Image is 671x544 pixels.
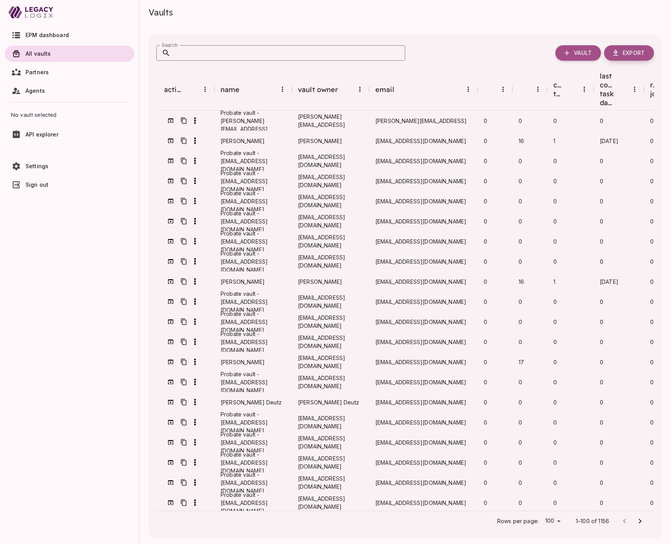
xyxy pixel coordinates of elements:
[519,338,522,346] div: 0
[553,278,555,286] div: 1
[26,181,48,188] span: Sign out
[221,278,265,286] span: [PERSON_NAME]
[298,414,363,430] span: [EMAIL_ADDRESS][DOMAIN_NAME]
[484,137,487,145] div: 0
[221,398,282,406] span: [PERSON_NAME] Deutz
[164,375,177,389] button: Go to vault
[298,213,363,229] span: [EMAIL_ADDRESS][DOMAIN_NAME]
[484,479,487,487] div: 0
[600,278,618,286] div: 8/31/2025
[650,137,654,145] div: 0
[650,479,654,487] div: 0
[298,398,359,406] span: [PERSON_NAME] Deutz
[177,396,190,409] button: Copy Vault ID
[553,177,557,185] div: 0
[5,158,134,174] a: Settings
[375,137,466,145] span: [EMAIL_ADDRESS][DOMAIN_NAME]
[177,355,190,368] button: Copy Vault ID
[26,32,69,38] span: EPM dashboard
[221,149,286,173] span: Probate vault - [EMAIL_ADDRESS][DOMAIN_NAME]
[553,438,557,447] div: 0
[553,217,557,225] div: 0
[650,318,654,326] div: 0
[484,398,487,406] div: 0
[177,275,190,288] button: Copy Vault ID
[478,72,512,107] div: agent tasks
[221,471,286,495] span: Probate vault - [EMAIL_ADDRESS][DOMAIN_NAME]
[600,298,603,306] div: 0
[484,438,487,447] div: 0
[574,49,592,56] span: Vault
[177,235,190,248] button: Copy Vault ID
[650,459,654,467] div: 0
[164,476,177,489] button: Go to vault
[375,459,466,467] span: [EMAIL_ADDRESS][DOMAIN_NAME]
[600,318,603,326] div: 0
[5,64,134,80] a: Partners
[164,85,185,94] div: actions
[650,298,654,306] div: 0
[553,459,557,467] div: 0
[26,87,45,94] span: Agents
[650,338,654,346] div: 0
[375,318,466,326] span: [EMAIL_ADDRESS][DOMAIN_NAME]
[298,434,363,450] span: [EMAIL_ADDRESS][DOMAIN_NAME]
[375,499,466,507] span: [EMAIL_ADDRESS][DOMAIN_NAME]
[164,396,177,409] button: Go to vault
[164,416,177,429] button: Go to vault
[149,7,173,18] span: Vaults
[650,438,654,447] div: 0
[164,295,177,308] button: Go to vault
[600,157,603,165] div: 0
[292,72,369,107] div: vault owner
[298,495,363,511] span: [EMAIL_ADDRESS][DOMAIN_NAME]
[600,378,603,386] div: 0
[177,134,190,147] button: Copy Vault ID
[553,298,557,306] div: 0
[484,459,487,467] div: 0
[650,398,654,406] div: 0
[519,177,522,185] div: 0
[177,154,190,167] button: Copy Vault ID
[214,72,292,107] div: name
[375,117,467,125] span: [PERSON_NAME][EMAIL_ADDRESS]
[164,456,177,469] button: Go to vault
[353,82,367,96] button: Menu
[177,315,190,328] button: Copy Vault ID
[221,229,286,254] span: Probate vault - [EMAIL_ADDRESS][DOMAIN_NAME]
[553,499,557,507] div: 0
[600,479,603,487] div: 0
[221,85,240,94] div: name
[577,82,591,96] button: Menu
[5,83,134,99] a: Agents
[177,255,190,268] button: Copy Vault ID
[484,83,497,96] button: Sort
[484,217,487,225] div: 0
[519,378,522,386] div: 0
[600,237,603,246] div: 0
[394,83,407,96] button: Sort
[553,237,557,246] div: 0
[221,410,286,435] span: Probate vault - [EMAIL_ADDRESS][DOMAIN_NAME]
[496,82,510,96] button: Menu
[221,370,286,394] span: Probate vault - [EMAIL_ADDRESS][DOMAIN_NAME]
[298,314,363,330] span: [EMAIL_ADDRESS][DOMAIN_NAME]
[375,479,466,487] span: [EMAIL_ADDRESS][DOMAIN_NAME]
[164,496,177,509] button: Go to vault
[553,197,557,205] div: 0
[650,358,654,366] div: 0
[298,113,363,129] span: [PERSON_NAME][EMAIL_ADDRESS]
[298,193,363,209] span: [EMAIL_ADDRESS][DOMAIN_NAME]
[177,476,190,489] button: Copy Vault ID
[519,197,522,205] div: 0
[484,177,487,185] div: 0
[26,50,51,57] span: All vaults
[600,418,603,426] div: 0
[553,479,557,487] div: 0
[553,378,557,386] div: 0
[600,197,603,205] div: 0
[221,249,286,274] span: Probate vault - [EMAIL_ADDRESS][DOMAIN_NAME]
[553,258,557,266] div: 0
[547,72,594,107] div: completed tasks
[221,310,286,334] span: Probate vault - [EMAIL_ADDRESS][DOMAIN_NAME]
